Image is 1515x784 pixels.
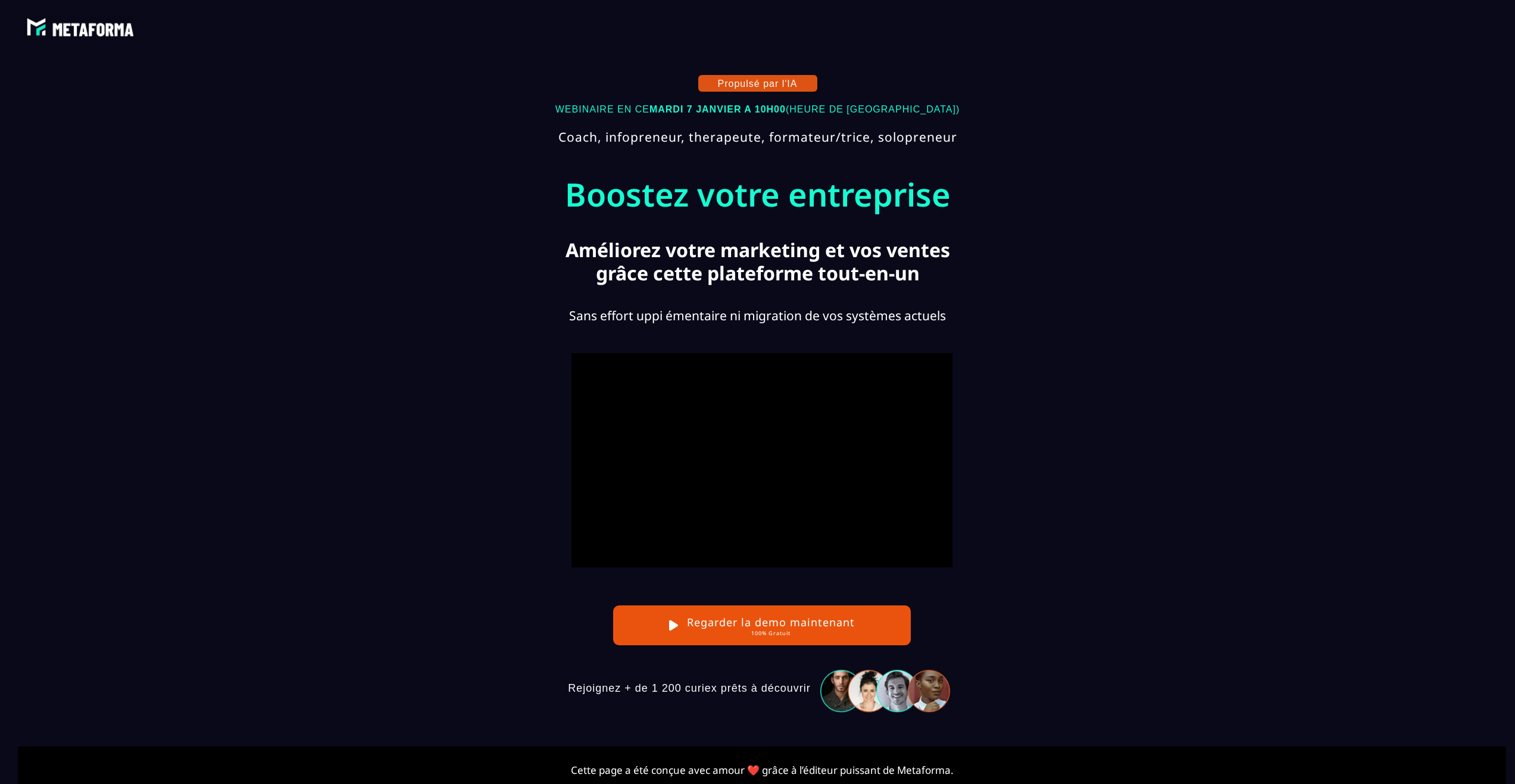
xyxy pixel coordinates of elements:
[33,761,1491,779] text: Cette page a été conçue avec amour ❤️ grâce à l’éditeur puissant de Metaforma.
[565,679,814,698] text: Rejoignez + de 1 200 curiex prêts à découvrir
[9,127,1506,148] text: Coach, infopreneur, therapeute, formateur/trice, solopreneur
[786,104,960,114] span: (HEURE DE [GEOGRAPHIC_DATA])
[814,663,959,713] img: bf0f9c909ba096a1d8105378574dd20c_32586e8465b4242308ef789b458fc82f_community-people.png
[18,305,1497,326] text: Sans effort uppi émentaire ni migration de vos systèmes actuels
[649,104,786,114] b: MARDI 7 JANVIER A 10H00
[564,236,951,288] text: Améliorez votre marketing et vos ventes grâce cette plateforme tout-en-un
[571,353,952,567] img: 870272f3f49d78ece2028b55c1bac003_1a86d00ba3cf512791b52cd22d41398a_VSL_-_MetaForma_Draft_06-low.gif
[555,104,649,114] span: WEBINAIRE EN CE
[698,75,817,92] button: Propulsé par l'IA
[24,15,137,40] img: 074ec184fe1d2425f80d4b33d62ca662_abe9e435164421cb06e33ef15842a39e_e5ef653356713f0d7dd3797ab850248...
[613,605,911,645] button: Regarder la demo maintenant100% Gratuit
